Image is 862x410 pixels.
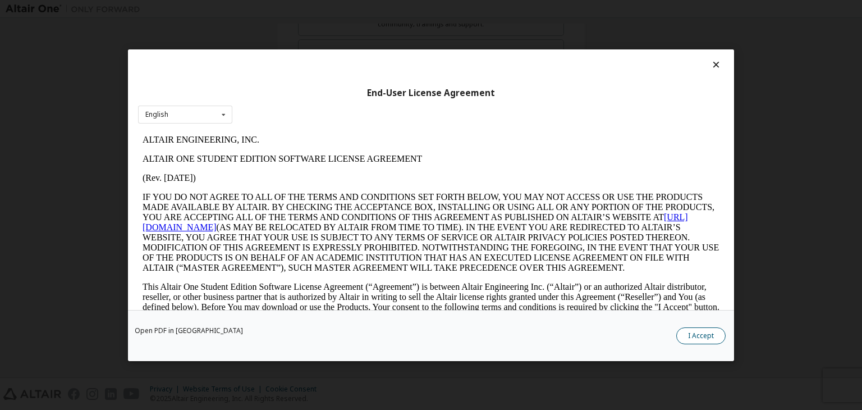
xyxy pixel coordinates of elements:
a: [URL][DOMAIN_NAME] [4,82,550,102]
p: ALTAIR ONE STUDENT EDITION SOFTWARE LICENSE AGREEMENT [4,24,581,34]
div: English [145,111,168,118]
a: Open PDF in [GEOGRAPHIC_DATA] [135,327,243,334]
p: (Rev. [DATE]) [4,43,581,53]
p: IF YOU DO NOT AGREE TO ALL OF THE TERMS AND CONDITIONS SET FORTH BELOW, YOU MAY NOT ACCESS OR USE... [4,62,581,143]
p: ALTAIR ENGINEERING, INC. [4,4,581,15]
button: I Accept [676,327,726,344]
div: End-User License Agreement [138,87,724,98]
p: This Altair One Student Edition Software License Agreement (“Agreement”) is between Altair Engine... [4,152,581,192]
